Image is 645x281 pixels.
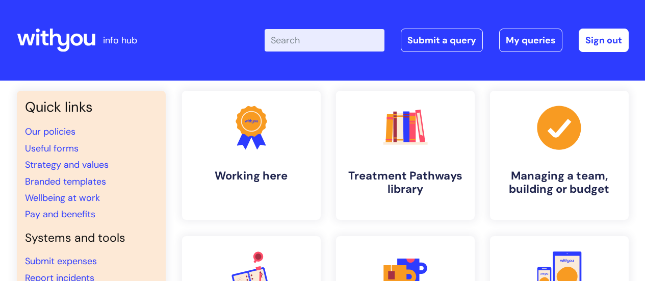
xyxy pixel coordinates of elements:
input: Search [265,29,384,52]
h4: Treatment Pathways library [344,169,467,196]
a: Pay and benefits [25,208,95,220]
a: Our policies [25,125,75,138]
div: | - [265,29,629,52]
a: Sign out [579,29,629,52]
a: Strategy and values [25,159,109,171]
h3: Quick links [25,99,158,115]
h4: Managing a team, building or budget [498,169,621,196]
a: Treatment Pathways library [336,91,475,220]
h4: Systems and tools [25,231,158,245]
a: My queries [499,29,562,52]
a: Working here [182,91,321,220]
a: Submit a query [401,29,483,52]
a: Submit expenses [25,255,97,267]
a: Branded templates [25,175,106,188]
h4: Working here [190,169,313,183]
a: Wellbeing at work [25,192,100,204]
a: Useful forms [25,142,79,155]
a: Managing a team, building or budget [490,91,629,220]
p: info hub [103,32,137,48]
